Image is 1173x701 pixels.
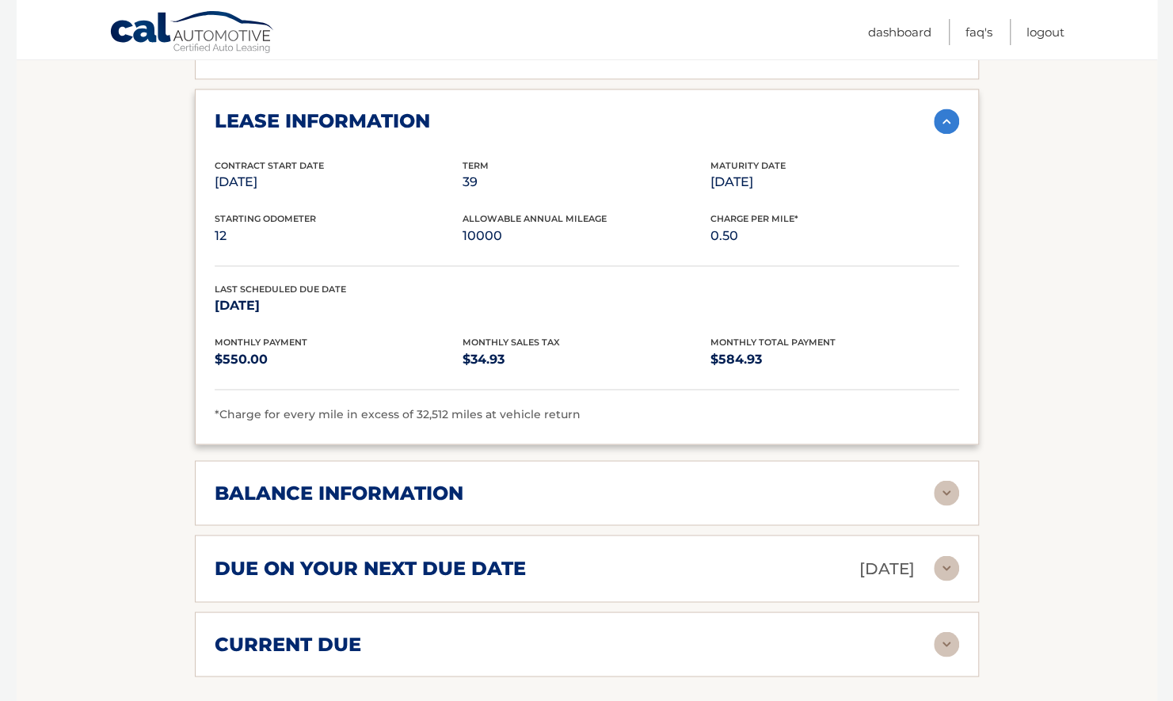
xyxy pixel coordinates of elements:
span: Term [463,160,489,171]
h2: due on your next due date [215,556,526,580]
h2: balance information [215,481,463,505]
span: Monthly Total Payment [710,337,836,348]
img: accordion-rest.svg [934,480,959,505]
p: 12 [215,225,463,247]
span: Maturity Date [710,160,786,171]
p: [DATE] [215,295,463,317]
p: [DATE] [710,171,958,193]
p: [DATE] [859,554,915,582]
span: Charge Per Mile* [710,213,798,224]
span: Monthly Sales Tax [463,337,560,348]
img: accordion-rest.svg [934,555,959,581]
a: Dashboard [868,19,931,45]
span: Contract Start Date [215,160,324,171]
p: 10000 [463,225,710,247]
p: 39 [463,171,710,193]
span: Monthly Payment [215,337,307,348]
p: 0.50 [710,225,958,247]
a: Logout [1026,19,1064,45]
span: *Charge for every mile in excess of 32,512 miles at vehicle return [215,407,581,421]
span: Allowable Annual Mileage [463,213,607,224]
span: Starting Odometer [215,213,316,224]
a: FAQ's [965,19,992,45]
p: [DATE] [215,171,463,193]
span: Last Scheduled Due Date [215,284,346,295]
p: $550.00 [215,349,463,371]
img: accordion-rest.svg [934,631,959,657]
h2: lease information [215,109,430,133]
p: $34.93 [463,349,710,371]
p: $584.93 [710,349,958,371]
a: Cal Automotive [109,10,276,56]
img: accordion-active.svg [934,109,959,134]
h2: current due [215,632,361,656]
